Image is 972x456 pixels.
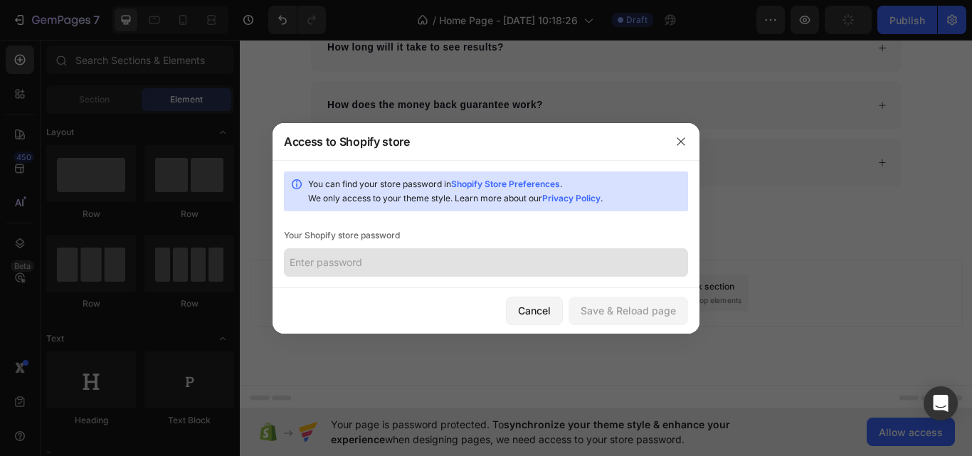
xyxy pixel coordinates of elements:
[542,193,601,203] a: Privacy Policy
[267,302,364,315] span: inspired by CRO experts
[102,5,307,22] p: How long will it take to see results?
[384,302,460,315] span: from URL or image
[479,302,585,315] span: then drag & drop elements
[924,386,958,420] div: Open Intercom Messenger
[581,303,676,318] div: Save & Reload page
[490,285,576,299] div: Add blank section
[386,285,460,299] div: Generate layout
[102,139,235,156] p: Any further questions?
[284,133,410,150] div: Access to Shopify store
[102,72,353,89] p: How does the money back guarantee work?
[518,303,551,318] div: Cancel
[569,297,688,325] button: Save & Reload page
[393,253,461,267] span: Add section
[506,297,563,325] button: Cancel
[308,177,682,206] div: You can find your store password in . We only access to your theme style. Learn more about our .
[284,248,688,277] input: Enter password
[284,228,688,243] div: Your Shopify store password
[451,179,560,189] a: Shopify Store Preferences
[274,285,360,299] div: Choose templates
